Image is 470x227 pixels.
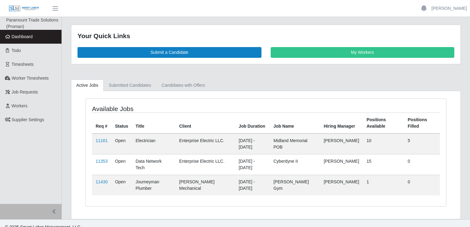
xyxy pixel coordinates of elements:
span: Todo [12,48,21,53]
td: [PERSON_NAME] [320,133,363,154]
th: Status [111,113,132,133]
h4: Available Jobs [92,105,232,113]
div: Your Quick Links [78,31,454,41]
th: Req # [92,113,111,133]
a: 11161 [96,138,108,143]
a: Active Jobs [71,79,104,91]
th: Job Duration [235,113,270,133]
td: Journeyman Plumber [132,175,176,195]
span: Worker Timesheets [12,76,49,81]
td: 10 [363,133,404,154]
span: Workers [12,103,28,108]
a: My Workers [271,47,455,58]
td: Enterprise Electric LLC. [176,133,235,154]
a: 11353 [96,159,108,164]
td: [PERSON_NAME] [320,154,363,175]
span: Job Requests [12,90,38,94]
td: Open [111,175,132,195]
td: [PERSON_NAME] Mechanical [176,175,235,195]
td: 5 [404,133,440,154]
span: Dashboard [12,34,33,39]
a: Submitted Candidates [104,79,157,91]
a: [PERSON_NAME] [432,5,467,12]
td: [DATE] - [DATE] [235,154,270,175]
td: [DATE] - [DATE] [235,175,270,195]
a: 11430 [96,179,108,184]
td: Electrician [132,133,176,154]
td: Open [111,154,132,175]
th: Positions Filled [404,113,440,133]
td: [PERSON_NAME] [320,175,363,195]
td: Midland Memorial POB [270,133,320,154]
td: [PERSON_NAME] Gym [270,175,320,195]
td: Open [111,133,132,154]
th: Client [176,113,235,133]
th: Job Name [270,113,320,133]
a: Submit a Candidate [78,47,261,58]
td: Enterprise Electric LLC. [176,154,235,175]
span: Supplier Settings [12,117,44,122]
td: Data Network Tech [132,154,176,175]
td: 1 [363,175,404,195]
td: 15 [363,154,404,175]
span: Timesheets [12,62,34,67]
td: 0 [404,175,440,195]
td: 0 [404,154,440,175]
a: Candidates with Offers [156,79,210,91]
td: [DATE] - [DATE] [235,133,270,154]
th: Hiring Manager [320,113,363,133]
span: Paramount Trade Solutions (Proman) [6,18,58,29]
img: SLM Logo [9,5,39,12]
th: Positions Available [363,113,404,133]
th: Title [132,113,176,133]
td: Cyberdyne II [270,154,320,175]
